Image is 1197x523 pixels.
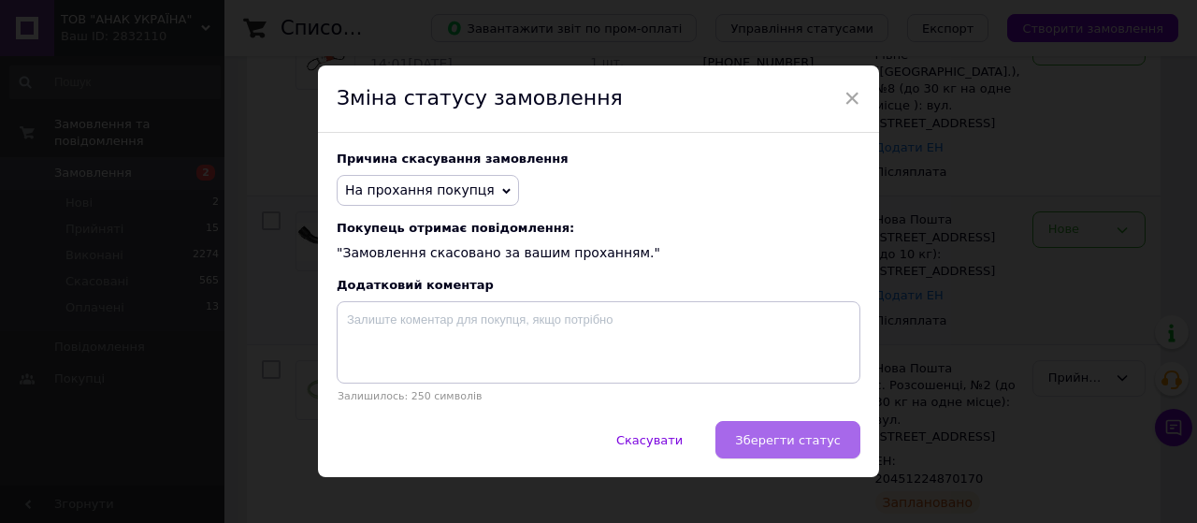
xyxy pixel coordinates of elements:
[337,390,860,402] p: Залишилось: 250 символів
[735,433,841,447] span: Зберегти статус
[337,221,860,263] div: "Замовлення скасовано за вашим проханням."
[597,421,702,458] button: Скасувати
[345,182,495,197] span: На прохання покупця
[616,433,683,447] span: Скасувати
[844,82,860,114] span: ×
[337,152,860,166] div: Причина скасування замовлення
[337,278,860,292] div: Додатковий коментар
[715,421,860,458] button: Зберегти статус
[318,65,879,133] div: Зміна статусу замовлення
[337,221,860,235] span: Покупець отримає повідомлення:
